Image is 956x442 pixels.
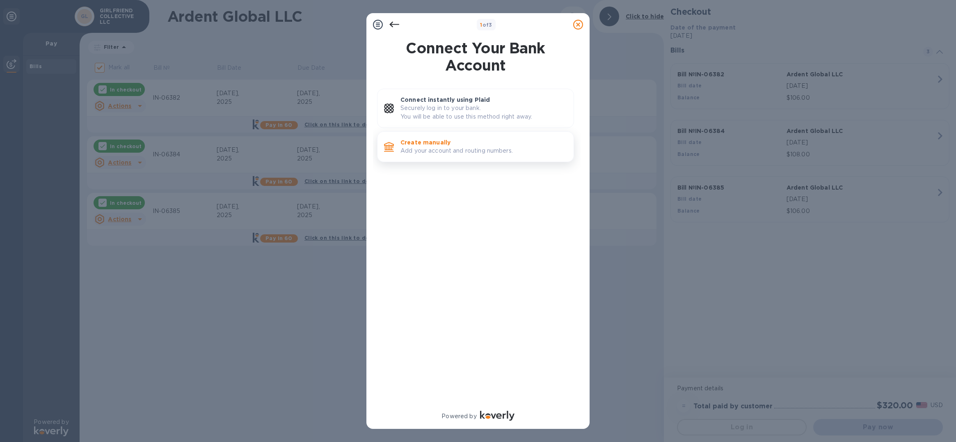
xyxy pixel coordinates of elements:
h1: Connect Your Bank Account [374,39,577,74]
img: Logo [480,411,515,421]
p: Connect instantly using Plaid [400,96,567,104]
span: 1 [480,22,482,28]
b: of 3 [480,22,492,28]
p: Create manually [400,138,567,147]
p: Powered by [441,412,476,421]
p: Add your account and routing numbers. [400,147,567,155]
p: Securely log in to your bank. You will be able to use this method right away. [400,104,567,121]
